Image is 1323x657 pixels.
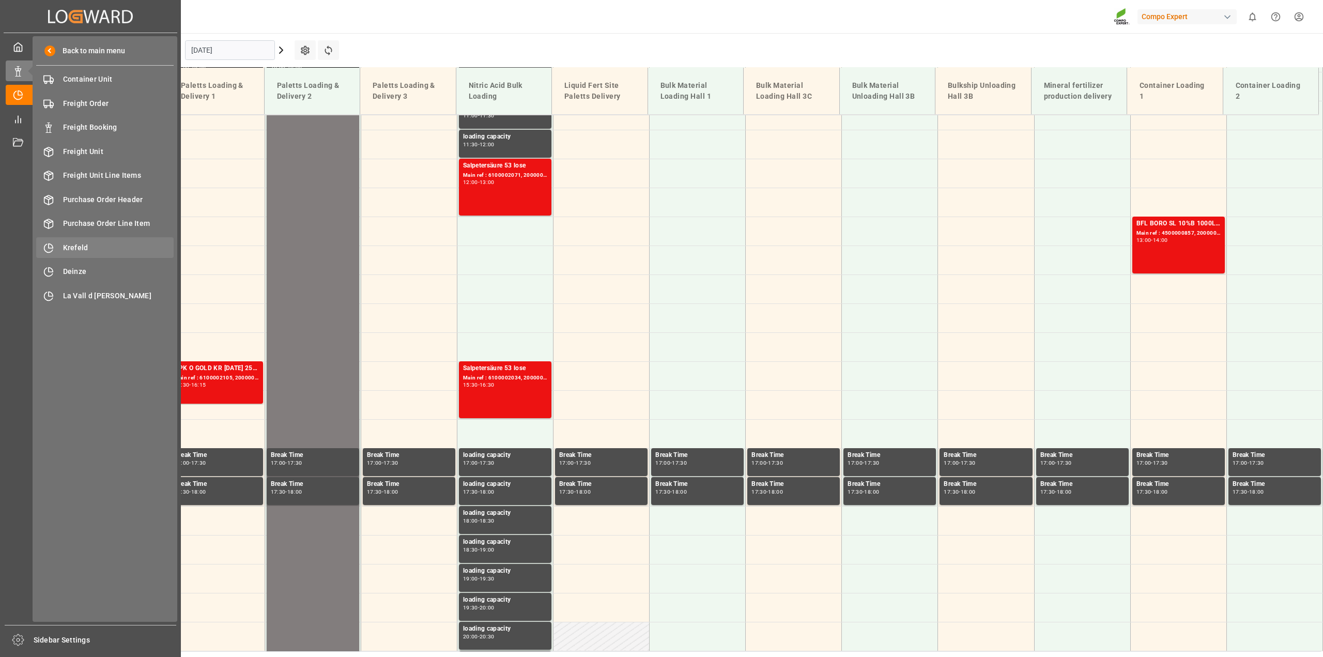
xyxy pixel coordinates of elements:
div: loading capacity [463,508,547,518]
div: Bulk Material Loading Hall 1 [656,76,735,106]
div: loading capacity [463,624,547,634]
div: Break Time [1040,479,1125,490]
div: 18:30 [480,518,495,523]
div: Container Loading 1 [1135,76,1214,106]
span: Sidebar Settings [34,635,177,646]
span: Freight Unit Line Items [63,170,174,181]
div: - [189,383,191,387]
div: 18:00 [768,490,783,494]
div: Break Time [559,479,643,490]
div: Break Time [1040,450,1125,461]
div: Break Time [751,479,836,490]
div: Container Loading 2 [1232,76,1311,106]
div: - [478,634,480,639]
div: Nitric Acid Bulk Loading [465,76,544,106]
div: 17:30 [864,461,879,465]
div: - [574,490,576,494]
div: 18:00 [191,490,206,494]
span: Deinze [63,266,174,277]
div: - [382,490,383,494]
div: - [863,461,864,465]
a: Freight Booking [36,117,174,137]
div: 17:30 [1233,490,1248,494]
div: 17:00 [1233,461,1248,465]
div: loading capacity [463,566,547,576]
div: - [285,461,287,465]
div: 19:00 [480,547,495,552]
div: Bulkship Unloading Hall 3B [944,76,1023,106]
div: 11:30 [480,113,495,118]
div: - [863,490,864,494]
div: Break Time [944,479,1028,490]
a: My Cockpit [6,37,175,57]
div: 13:00 [1136,238,1151,242]
div: 17:30 [672,461,687,465]
div: 17:00 [751,461,766,465]
div: 17:00 [1040,461,1055,465]
div: Paletts Loading & Delivery 3 [368,76,448,106]
span: La Vall d [PERSON_NAME] [63,291,174,301]
div: 18:00 [961,490,976,494]
div: - [478,180,480,185]
a: Deinze [36,262,174,282]
div: 17:00 [848,461,863,465]
div: Main ref : 6100002105, 2000001625 [175,374,259,383]
div: 18:00 [463,518,478,523]
div: Break Time [1233,450,1317,461]
div: Break Time [1233,479,1317,490]
div: 17:00 [175,461,190,465]
div: 18:00 [864,490,879,494]
div: Main ref : 6100002071, 2000001560 [463,171,547,180]
div: Paletts Loading & Delivery 1 [177,76,256,106]
div: Bulk Material Unloading Hall 3B [848,76,927,106]
div: 19:30 [480,576,495,581]
div: 17:30 [559,490,574,494]
div: Break Time [1136,450,1221,461]
div: - [478,605,480,610]
div: 17:00 [271,461,286,465]
div: Liquid Fert Site Paletts Delivery [560,76,639,106]
div: 20:00 [463,634,478,639]
div: 17:00 [1136,461,1151,465]
a: Timeslot Management [6,85,175,105]
div: 17:30 [271,490,286,494]
div: Main ref : 6100002034, 2000001543 [463,374,547,383]
div: - [478,576,480,581]
div: NPK O GOLD KR [DATE] 25kg (x60) IT [175,363,259,374]
div: Salpetersäure 53 lose [463,161,547,171]
div: Break Time [655,450,740,461]
div: - [1151,490,1152,494]
div: 17:30 [191,461,206,465]
div: 12:00 [463,180,478,185]
div: 16:15 [191,383,206,387]
div: Compo Expert [1137,9,1237,24]
a: My Reports [6,109,175,129]
div: 17:30 [175,490,190,494]
div: 19:00 [463,576,478,581]
a: La Vall d [PERSON_NAME] [36,285,174,305]
div: 15:30 [175,383,190,387]
div: 18:30 [463,547,478,552]
div: Main ref : 4500000857, 2000000778 [1136,229,1221,238]
span: Krefeld [63,242,174,253]
div: 20:30 [480,634,495,639]
div: 15:30 [463,383,478,387]
div: 17:30 [463,490,478,494]
div: - [670,461,672,465]
div: - [478,461,480,465]
button: Help Center [1264,5,1287,28]
div: 17:00 [463,461,478,465]
a: Purchase Order Header [36,189,174,209]
div: Break Time [1136,479,1221,490]
span: Back to main menu [55,45,125,56]
input: DD.MM.YYYY [185,40,275,60]
div: loading capacity [463,132,547,142]
div: 17:00 [655,461,670,465]
div: - [478,547,480,552]
div: - [766,461,768,465]
div: - [959,461,960,465]
span: Purchase Order Header [63,194,174,205]
span: Container Unit [63,74,174,85]
div: 17:00 [944,461,959,465]
div: 20:00 [480,605,495,610]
